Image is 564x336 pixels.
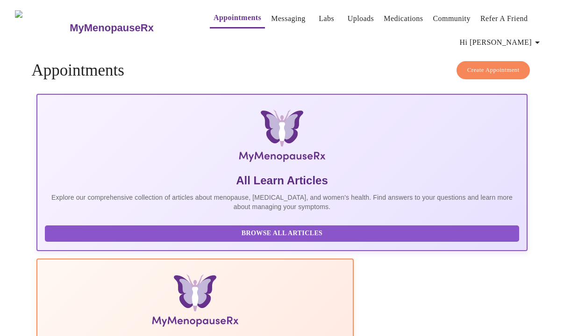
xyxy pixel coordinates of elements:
button: Appointments [210,8,265,28]
img: MyMenopauseRx Logo [15,10,69,45]
a: Refer a Friend [480,12,528,25]
span: Browse All Articles [54,228,510,239]
a: Appointments [214,11,261,24]
a: MyMenopauseRx [69,12,191,44]
h3: MyMenopauseRx [70,22,154,34]
a: Medications [384,12,423,25]
span: Hi [PERSON_NAME] [460,36,543,49]
button: Medications [380,9,427,28]
h4: Appointments [32,61,533,80]
button: Refer a Friend [477,9,532,28]
button: Uploads [344,9,378,28]
button: Browse All Articles [45,225,520,242]
img: MyMenopauseRx Logo [119,110,446,166]
a: Browse All Articles [45,229,522,237]
a: Community [433,12,471,25]
img: Menopause Manual [93,274,298,330]
a: Messaging [271,12,305,25]
a: Uploads [348,12,374,25]
a: Labs [319,12,334,25]
button: Community [429,9,474,28]
p: Explore our comprehensive collection of articles about menopause, [MEDICAL_DATA], and women's hea... [45,193,520,211]
button: Create Appointment [457,61,530,79]
span: Create Appointment [467,65,520,76]
button: Messaging [267,9,309,28]
h5: All Learn Articles [45,173,520,188]
button: Labs [312,9,342,28]
button: Hi [PERSON_NAME] [456,33,547,52]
